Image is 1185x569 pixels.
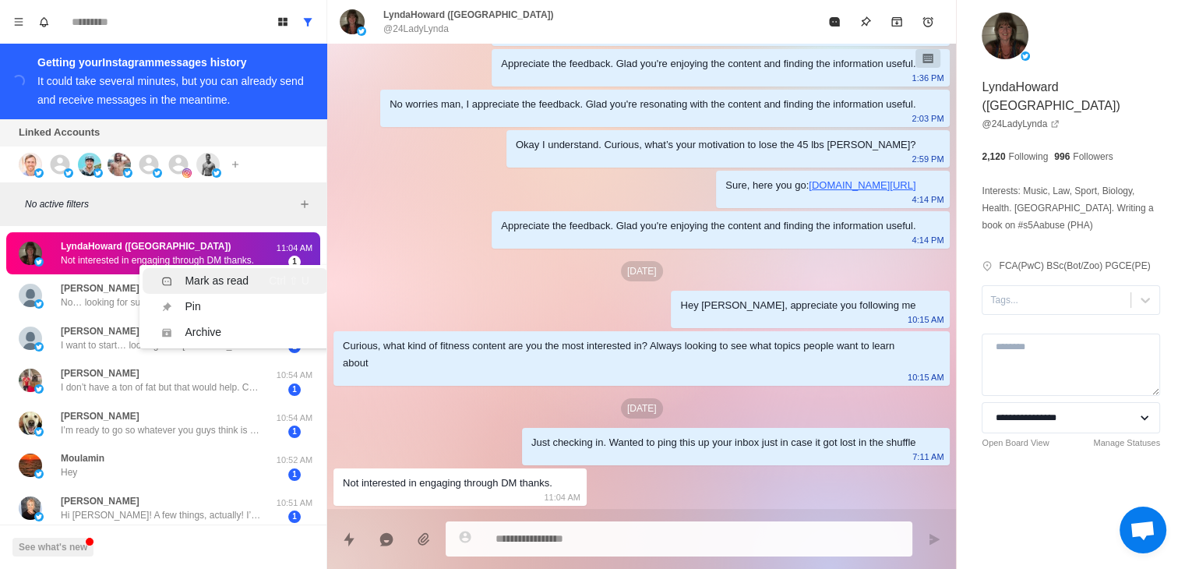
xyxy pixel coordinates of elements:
p: Interests: Music, Law, Sport, Biology, Health. [GEOGRAPHIC_DATA]. Writing a book on #s5Aabuse (PHA) [982,182,1160,234]
button: Mark as read [819,6,850,37]
button: Add account [226,155,245,174]
img: picture [19,327,42,350]
div: Sure, here you go: [725,177,915,194]
p: LyndaHoward ([GEOGRAPHIC_DATA]) [61,239,231,253]
span: 1 [288,468,301,481]
div: Okay I understand. Curious, what’s your motivation to lose the 45 lbs [PERSON_NAME]? [516,136,916,154]
p: 11:04 AM [275,242,314,255]
p: No active filters [25,197,295,211]
div: Ctrl ⇧ P [270,299,309,315]
p: [PERSON_NAME] [61,324,139,338]
img: picture [34,168,44,178]
img: picture [212,168,221,178]
button: Add media [408,524,439,555]
p: I want to start… looking for a [MEDICAL_DATA] to use with some recipes [61,338,263,352]
img: picture [19,284,42,307]
p: Not interested in engaging through DM thanks. [61,253,254,267]
span: 1 [288,511,301,523]
div: Archive [185,324,221,341]
p: LyndaHoward ([GEOGRAPHIC_DATA]) [982,78,1160,115]
img: picture [64,168,73,178]
img: picture [19,497,42,520]
p: [PERSON_NAME] [61,494,139,508]
p: I’m ready to go so whatever you guys think is best [61,423,263,437]
p: FCA(PwC) BSc(Bot/Zoo) PGCE(PE) [999,259,1150,273]
img: picture [34,427,44,436]
p: 10:52 AM [275,454,314,467]
p: 2:59 PM [912,150,943,168]
img: picture [982,12,1028,59]
button: Archive [881,6,912,37]
img: picture [123,168,132,178]
a: Open Board View [982,436,1049,450]
div: Hey [PERSON_NAME], appreciate you following me [680,297,915,314]
p: No… looking for suggestions [61,295,180,309]
p: 996 [1054,150,1070,164]
p: Hey [61,465,77,479]
img: picture [357,27,366,36]
div: Appreciate the feedback. Glad you're enjoying the content and finding the information useful. [501,217,915,235]
button: See what's new [12,538,93,557]
img: picture [182,168,192,178]
div: Getting your Instagram messages history [37,53,308,72]
img: picture [34,257,44,267]
img: picture [78,153,101,176]
a: @24LadyLynda [982,117,1060,131]
p: 10:54 AM [275,369,314,382]
ul: Menu [139,265,330,348]
p: I don’t have a ton of fat but that would help. Comparing previous pictures I notice a little more... [61,380,263,394]
img: picture [34,342,44,352]
button: Send message [919,524,950,555]
p: 4:14 PM [912,231,943,249]
img: picture [153,168,162,178]
p: 10:54 AM [275,412,314,425]
button: Menu [6,9,31,34]
div: Pin [185,299,200,315]
div: Appreciate the feedback. Glad you're enjoying the content and finding the information useful. [501,55,915,72]
button: Notifications [31,9,56,34]
div: Curious, what kind of fitness content are you the most interested in? Always looking to see what ... [343,338,915,372]
p: [PERSON_NAME] [61,281,139,295]
img: picture [19,412,42,435]
img: picture [19,454,42,477]
p: 2:03 PM [912,110,943,127]
p: @24LadyLynda [383,22,449,36]
button: Reply with AI [371,524,402,555]
p: 4:14 PM [912,191,943,208]
div: Not interested in engaging through DM thanks. [343,475,552,492]
p: Followers [1073,150,1113,164]
img: picture [93,168,103,178]
button: Quick replies [333,524,365,555]
button: Add filters [295,195,314,214]
div: It could take several minutes, but you can already send and receive messages in the meantime. [37,75,304,106]
p: 10:51 AM [275,497,314,510]
div: Open chat [1120,507,1166,553]
p: [DATE] [621,398,663,419]
p: 2,120 [982,150,1005,164]
p: Linked Accounts [19,125,100,140]
img: picture [19,153,42,176]
div: Mark as read [185,273,249,289]
div: No worries man, I appreciate the feedback. Glad you're resonating with the content and finding th... [390,96,915,113]
button: Pin [850,6,881,37]
div: Just checking in. Wanted to ping this up your inbox just in case it got lost in the shuffle [531,434,916,451]
p: [DATE] [621,261,663,281]
p: 11:04 AM [544,489,580,506]
p: LyndaHoward ([GEOGRAPHIC_DATA]) [383,8,553,22]
a: Manage Statuses [1093,436,1160,450]
div: Ctrl ⇧ U [269,273,309,289]
p: Hi [PERSON_NAME]! A few things, actually! I’m into physical fitness and living a healthy lifestyl... [61,508,263,522]
p: Moulamin [61,451,104,465]
img: picture [34,384,44,394]
span: 1 [288,256,301,268]
div: Ctrl ⇧ A [270,324,309,341]
p: 1:36 PM [912,69,943,87]
img: picture [19,369,42,392]
p: 7:11 AM [912,448,943,465]
span: 1 [288,426,301,438]
p: 10:15 AM [908,369,943,386]
img: picture [19,242,42,265]
p: [PERSON_NAME] [61,409,139,423]
img: picture [340,9,365,34]
img: picture [196,153,220,176]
